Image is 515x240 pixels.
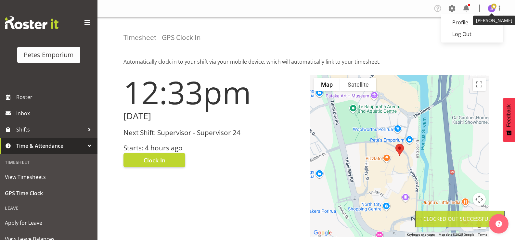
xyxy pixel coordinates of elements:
[496,221,502,227] img: help-xxl-2.png
[314,78,340,91] button: Show street map
[16,125,84,134] span: Shifts
[506,104,512,127] span: Feedback
[123,111,303,121] h2: [DATE]
[441,28,503,40] a: Log Out
[312,229,333,237] a: Open this area in Google Maps (opens a new window)
[5,172,93,182] span: View Timesheets
[2,201,96,215] div: Leave
[16,108,94,118] span: Inbox
[123,129,303,136] h3: Next Shift: Supervisor - Supervisor 24
[123,144,303,152] h3: Starts: 4 hours ago
[5,218,93,228] span: Apply for Leave
[123,34,201,41] h4: Timesheet - GPS Clock In
[16,92,94,102] span: Roster
[488,5,496,12] img: janelle-jonkers702.jpg
[144,156,165,164] span: Clock In
[123,153,185,167] button: Clock In
[441,17,503,28] a: Profile
[2,169,96,185] a: View Timesheets
[24,50,74,60] div: Petes Emporium
[340,78,376,91] button: Show satellite imagery
[407,233,435,237] button: Keyboard shortcuts
[5,16,58,29] img: Rosterit website logo
[503,98,515,142] button: Feedback - Show survey
[16,141,84,151] span: Time & Attendance
[439,233,474,236] span: Map data ©2025 Google
[478,233,487,236] a: Terms (opens in new tab)
[473,78,486,91] button: Toggle fullscreen view
[2,185,96,201] a: GPS Time Clock
[123,58,489,66] p: Automatically clock-in to your shift via your mobile device, which will automatically link to you...
[312,229,333,237] img: Google
[123,75,303,110] h1: 12:33pm
[473,193,486,206] button: Map camera controls
[423,215,496,223] div: Clocked out Successfully
[2,215,96,231] a: Apply for Leave
[5,188,93,198] span: GPS Time Clock
[2,156,96,169] div: Timesheet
